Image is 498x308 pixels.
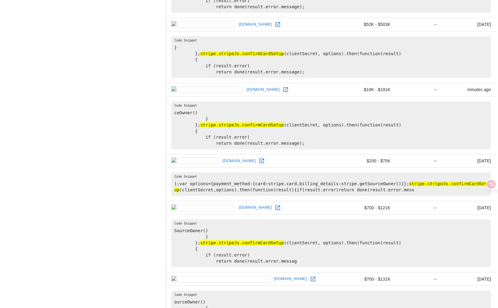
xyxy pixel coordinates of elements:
[442,83,496,96] td: minutes ago
[171,158,219,164] img: dvdshop.fr icon
[171,21,235,28] img: darkgothics.com icon
[442,272,496,286] td: [DATE]
[395,83,442,96] td: --
[200,122,284,127] hl: stripe.stripeJs.confirmCardSetup
[171,101,491,149] pre: ceOwner() } }; (clientSecret, options).then(function(result) { if (result.error) return done(resu...
[346,18,395,31] td: $52K - $503K
[171,172,491,196] pre: );var options={payment_method:{card:stripe.card,billing_details:stripe.getSourceOwner()}}; (clien...
[273,20,282,29] a: Open darkgothics.com in new window
[442,18,496,31] td: [DATE]
[171,204,235,211] img: easyprintsg.com icon
[346,272,395,286] td: $700 - $131K
[395,154,442,168] td: --
[281,85,290,94] a: Open dutyfreemerch.com in new window
[171,219,491,267] pre: SourceOwner() } }; (clientSecret, options).then(function(result) { if (result.error) return done(...
[395,201,442,214] td: --
[200,51,284,56] hl: stripe.stripeJs.confirmCardSetup
[395,272,442,286] td: --
[171,276,270,282] img: expandedmetalcompany.com icon
[257,156,266,165] a: Open dvdshop.fr in new window
[237,203,273,212] a: [DOMAIN_NAME]
[346,201,395,214] td: $700 - $121K
[171,86,243,93] img: dutyfreemerch.com icon
[308,274,318,284] a: Open expandedmetalcompany.com in new window
[200,240,284,245] hl: stripe.stripeJs.confirmCardSetup
[346,83,395,96] td: $10K - $191K
[346,154,395,168] td: $200 - $75K
[273,203,282,212] a: Open easyprintsg.com in new window
[245,85,281,94] a: [DOMAIN_NAME]
[442,154,496,168] td: [DATE]
[221,156,257,166] a: [DOMAIN_NAME]
[171,36,491,78] pre: } }; (clientSecret, options).then(function(result) { if (result.error) return done(result.error.m...
[442,201,496,214] td: [DATE]
[395,18,442,31] td: --
[272,274,308,284] a: [DOMAIN_NAME]
[237,20,273,29] a: [DOMAIN_NAME]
